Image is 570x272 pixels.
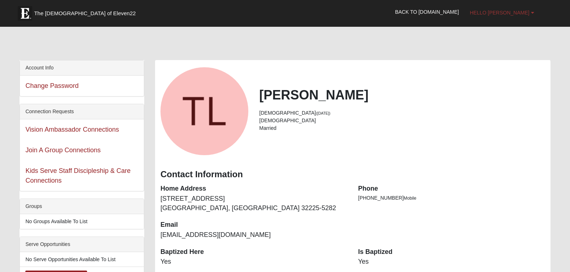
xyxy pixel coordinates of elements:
[358,257,545,267] dd: Yes
[20,214,144,229] li: No Groups Available To List
[160,67,248,155] a: View Fullsize Photo
[316,111,330,115] small: ([DATE])
[25,167,130,184] a: Kids Serve Staff Discipleship & Care Connections
[390,3,464,21] a: Back to [DOMAIN_NAME]
[259,117,545,124] li: [DEMOGRAPHIC_DATA]
[25,126,119,133] a: Vision Ambassador Connections
[160,184,347,194] dt: Home Address
[20,199,144,214] div: Groups
[358,194,545,202] li: [PHONE_NUMBER]
[404,196,416,201] span: Mobile
[25,82,78,89] a: Change Password
[25,146,100,154] a: Join A Group Connections
[160,247,347,257] dt: Baptized Here
[464,4,540,22] a: Hello [PERSON_NAME]
[160,230,347,240] dd: [EMAIL_ADDRESS][DOMAIN_NAME]
[358,184,545,194] dt: Phone
[160,257,347,267] dd: Yes
[259,87,545,103] h2: [PERSON_NAME]
[259,124,545,132] li: Married
[470,10,530,16] span: Hello [PERSON_NAME]
[160,169,545,180] h3: Contact Information
[20,60,144,76] div: Account Info
[358,247,545,257] dt: Is Baptized
[160,220,347,230] dt: Email
[14,3,159,21] a: The [DEMOGRAPHIC_DATA] of Eleven22
[34,10,136,17] span: The [DEMOGRAPHIC_DATA] of Eleven22
[20,104,144,119] div: Connection Requests
[18,6,32,21] img: Eleven22 logo
[160,194,347,213] dd: [STREET_ADDRESS] [GEOGRAPHIC_DATA], [GEOGRAPHIC_DATA] 32225-5282
[259,109,545,117] li: [DEMOGRAPHIC_DATA]
[20,252,144,267] li: No Serve Opportunities Available To List
[20,237,144,252] div: Serve Opportunities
